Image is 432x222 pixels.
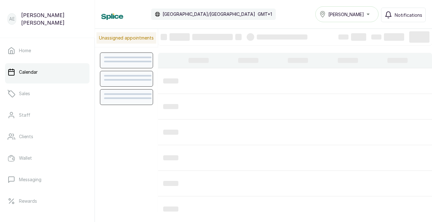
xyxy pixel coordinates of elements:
p: AE [9,16,15,22]
p: [PERSON_NAME] [PERSON_NAME] [21,11,87,27]
p: [GEOGRAPHIC_DATA]/[GEOGRAPHIC_DATA] [163,11,255,17]
a: Wallet [5,149,89,167]
span: [PERSON_NAME] [328,11,364,18]
p: Rewards [19,198,37,204]
button: [PERSON_NAME] [315,6,379,22]
p: Messaging [19,176,41,183]
p: GMT+1 [258,11,272,17]
button: Notifications [381,8,426,22]
a: Sales [5,85,89,102]
p: Calendar [19,69,38,75]
p: Home [19,47,31,54]
a: Clients [5,128,89,145]
a: Calendar [5,63,89,81]
a: Staff [5,106,89,124]
a: Messaging [5,171,89,188]
span: Notifications [395,12,422,18]
p: Sales [19,90,30,97]
a: Rewards [5,192,89,210]
p: Unassigned appointments [96,32,156,44]
p: Wallet [19,155,32,161]
p: Staff [19,112,30,118]
a: Home [5,42,89,59]
p: Clients [19,133,33,140]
